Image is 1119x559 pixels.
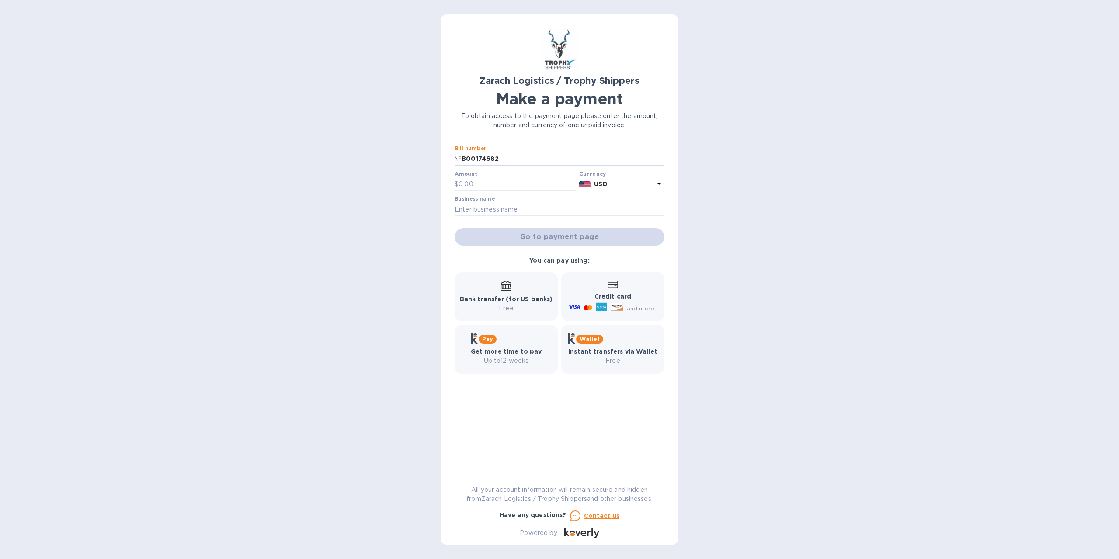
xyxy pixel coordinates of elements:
input: Enter bill number [462,153,664,166]
img: USD [579,181,591,187]
p: Free [460,304,553,313]
span: and more... [627,305,659,312]
h1: Make a payment [455,90,664,108]
p: № [455,154,462,163]
p: To obtain access to the payment page please enter the amount, number and currency of one unpaid i... [455,111,664,130]
b: Have any questions? [500,511,566,518]
p: Powered by [520,528,557,538]
b: Bank transfer (for US banks) [460,295,553,302]
input: Enter business name [455,203,664,216]
b: Instant transfers via Wallet [568,348,657,355]
b: Currency [579,170,606,177]
label: Business name [455,197,495,202]
b: Wallet [580,336,600,342]
b: Zarach Logistics / Trophy Shippers [480,75,639,86]
p: All your account information will remain secure and hidden from Zarach Logistics / Trophy Shipper... [455,485,664,503]
label: Amount [455,171,477,177]
b: Credit card [594,293,631,300]
u: Contact us [584,512,620,519]
p: $ [455,180,459,189]
b: Get more time to pay [471,348,542,355]
b: Pay [482,336,493,342]
p: Up to 12 weeks [471,356,542,365]
label: Bill number [455,146,486,152]
input: 0.00 [459,178,576,191]
p: Free [568,356,657,365]
b: USD [594,181,607,187]
b: You can pay using: [529,257,589,264]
